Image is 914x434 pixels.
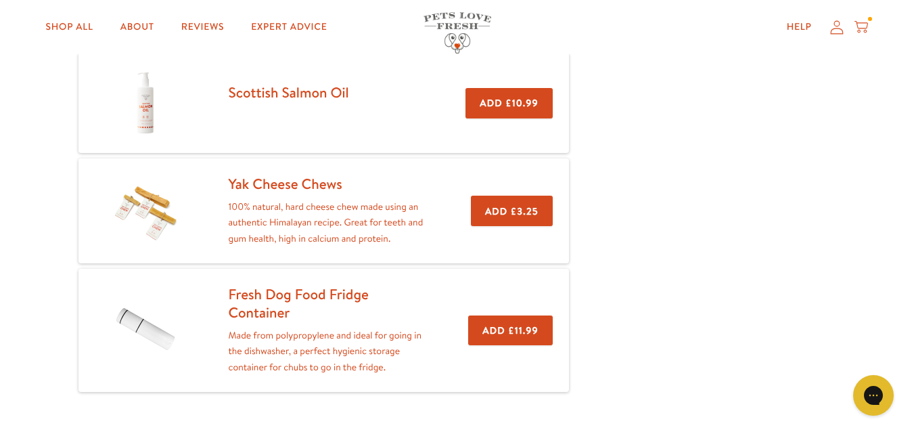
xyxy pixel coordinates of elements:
[229,174,342,194] a: Yak Cheese Chews
[229,83,349,102] a: Scottish Salmon Oil
[229,199,428,247] p: 100% natural, hard cheese chew made using an authentic Himalayan recipe. Great for teeth and gum ...
[424,12,491,53] img: Pets Love Fresh
[110,14,165,41] a: About
[846,370,900,420] iframe: Gorgias live chat messenger
[170,14,235,41] a: Reviews
[471,196,553,226] button: Add £3.25
[112,69,179,137] img: Scottish Salmon Oil
[112,177,179,245] img: Yak Cheese Chews
[465,88,552,118] button: Add £10.99
[229,328,426,376] p: Made from polypropylene and ideal for going in the dishwasher, a perfect hygienic storage contain...
[229,284,369,322] a: Fresh Dog Food Fridge Container
[35,14,104,41] a: Shop All
[776,14,823,41] a: Help
[112,298,179,363] img: Fresh Dog Food Fridge Container
[240,14,338,41] a: Expert Advice
[468,316,552,346] button: Add £11.99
